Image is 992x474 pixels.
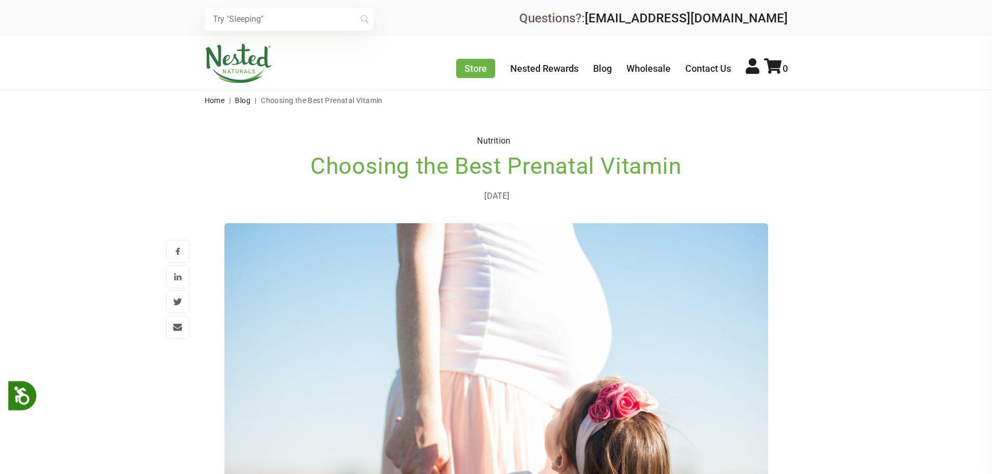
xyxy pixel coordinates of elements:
[593,63,612,74] a: Blog
[261,96,383,105] span: Choosing the Best Prenatal Vitamin
[205,8,373,31] input: Try "Sleeping"
[456,59,495,78] a: Store
[227,96,233,105] span: |
[764,63,788,74] a: 0
[166,265,189,290] a: Share on LinkedIn
[585,11,788,25] a: [EMAIL_ADDRESS][DOMAIN_NAME]
[224,186,768,207] div: ·
[510,63,579,74] a: Nested Rewards
[519,12,788,24] div: Questions?:
[224,155,768,177] h1: Choosing the Best Prenatal Vitamin
[484,191,509,201] span: [DATE]
[252,96,259,105] span: |
[783,63,788,74] span: 0
[477,136,511,146] a: Nutrition
[235,96,250,105] a: Blog
[685,63,731,74] a: Contact Us
[626,63,671,74] a: Wholesale
[205,96,225,105] a: Home
[205,44,272,83] img: Nested Naturals
[205,90,788,111] nav: breadcrumbs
